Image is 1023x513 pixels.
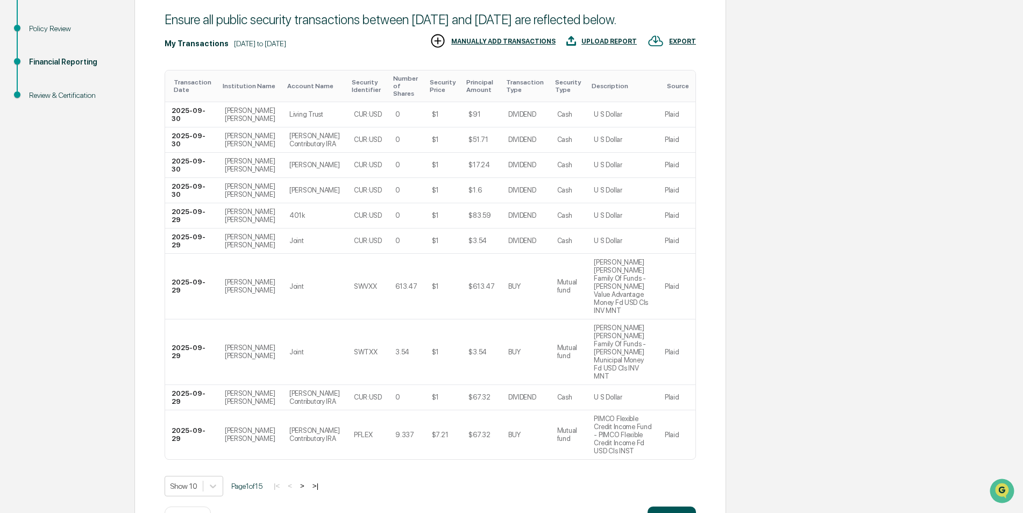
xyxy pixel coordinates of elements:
div: SWVXX [354,282,377,290]
div: Cash [557,161,572,169]
td: Plaid [658,229,695,254]
div: [PERSON_NAME] [PERSON_NAME] Family Of Funds - [PERSON_NAME] Municipal Money Fd USD Cls INV MNT [594,324,652,380]
div: Toggle SortBy [555,79,584,94]
div: Cash [557,136,572,144]
div: Financial Reporting [29,56,117,68]
td: Plaid [658,254,695,319]
div: We're available if you need us! [37,93,136,102]
button: >| [309,481,322,490]
div: PFLEX [354,431,373,439]
a: 🗄️Attestations [74,131,138,151]
div: $613.47 [468,282,494,290]
div: Mutual fund [557,278,581,294]
img: 1746055101610-c473b297-6a78-478c-a979-82029cc54cd1 [11,82,30,102]
td: 2025-09-29 [165,203,218,229]
span: Pylon [107,182,130,190]
div: 9.337 [395,431,414,439]
div: 🔎 [11,157,19,166]
div: CUR:USD [354,161,382,169]
button: |< [271,481,283,490]
div: 0 [395,237,400,245]
div: $1 [432,186,439,194]
div: DIVIDEND [508,136,536,144]
div: DIVIDEND [508,393,536,401]
div: Toggle SortBy [667,82,691,90]
div: Cash [557,393,572,401]
span: Page 1 of 15 [231,482,262,490]
div: Cash [557,186,572,194]
div: Cash [557,211,572,219]
td: Plaid [658,410,695,459]
div: PIMCO Flexible Credit Income Fund - PIMCO Flexible Credit Income Fd USD Cls INST [594,415,652,455]
div: DIVIDEND [508,161,536,169]
div: [PERSON_NAME] [PERSON_NAME] [225,182,276,198]
div: UPLOAD REPORT [581,38,637,45]
div: $1 [432,110,439,118]
div: [PERSON_NAME] [PERSON_NAME] [225,106,276,123]
div: $3.54 [468,348,487,356]
div: Toggle SortBy [430,79,458,94]
div: [PERSON_NAME] [PERSON_NAME] [225,344,276,360]
div: BUY [508,348,521,356]
div: U S Dollar [594,211,622,219]
td: [PERSON_NAME] Contributory IRA [283,385,347,410]
img: EXPORT [648,33,664,49]
div: Cash [557,237,572,245]
div: DIVIDEND [508,211,536,219]
td: Joint [283,229,347,254]
div: $1 [432,161,439,169]
div: 0 [395,161,400,169]
div: Toggle SortBy [506,79,546,94]
div: Start new chat [37,82,176,93]
div: U S Dollar [594,161,622,169]
span: Data Lookup [22,156,68,167]
img: UPLOAD REPORT [566,33,576,49]
div: [PERSON_NAME] [PERSON_NAME] [225,208,276,224]
span: Preclearance [22,136,69,146]
td: [PERSON_NAME] [283,178,347,203]
div: [PERSON_NAME] [PERSON_NAME] [225,389,276,405]
div: 🗄️ [78,137,87,145]
div: Toggle SortBy [174,79,214,94]
div: $1 [432,136,439,144]
td: Living Trust [283,102,347,127]
div: Mutual fund [557,344,581,360]
div: DIVIDEND [508,237,536,245]
div: U S Dollar [594,186,622,194]
div: $1.6 [468,186,481,194]
div: U S Dollar [594,237,622,245]
button: Start new chat [183,85,196,98]
td: 401k [283,203,347,229]
p: How can we help? [11,23,196,40]
td: Plaid [658,102,695,127]
div: Cash [557,110,572,118]
div: $67.32 [468,393,490,401]
td: 2025-09-29 [165,385,218,410]
div: CUR:USD [354,211,382,219]
div: $1 [432,211,439,219]
td: 2025-09-30 [165,153,218,178]
button: > [297,481,308,490]
div: BUY [508,282,521,290]
div: $51.71 [468,136,488,144]
div: Ensure all public security transactions between [DATE] and [DATE] are reflected below. [165,12,696,27]
div: [PERSON_NAME] [PERSON_NAME] [225,233,276,249]
div: Toggle SortBy [287,82,343,90]
td: 2025-09-29 [165,229,218,254]
div: $7.21 [432,431,449,439]
td: Plaid [658,178,695,203]
div: 613.47 [395,282,417,290]
div: Toggle SortBy [393,75,421,97]
span: Attestations [89,136,133,146]
div: [PERSON_NAME] [PERSON_NAME] [225,132,276,148]
div: CUR:USD [354,136,382,144]
td: 2025-09-29 [165,254,218,319]
a: 🔎Data Lookup [6,152,72,171]
button: < [285,481,295,490]
td: 2025-09-29 [165,319,218,385]
div: Policy Review [29,23,117,34]
div: U S Dollar [594,110,622,118]
div: DIVIDEND [508,186,536,194]
td: Plaid [658,127,695,153]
